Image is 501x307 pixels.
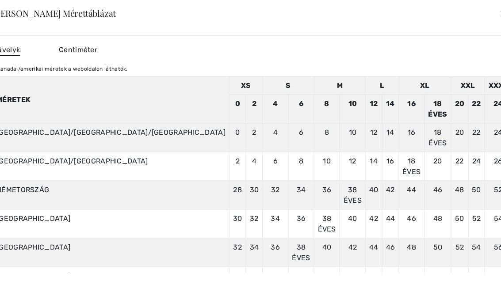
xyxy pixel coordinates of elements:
[433,214,443,222] font: 48
[250,185,259,193] font: 30
[386,128,394,136] font: 14
[420,81,430,89] font: XL
[337,81,343,89] font: M
[472,99,481,107] font: 22
[472,156,481,165] font: 24
[235,128,240,136] font: 0
[407,185,416,193] font: 44
[233,185,242,193] font: 28
[370,156,378,165] font: 14
[433,271,442,280] font: 52
[273,156,278,165] font: 6
[408,128,416,136] font: 16
[428,128,447,147] font: 18 éves
[252,99,256,107] font: 2
[455,243,464,251] font: 52
[235,99,240,107] font: 0
[297,214,306,222] font: 36
[286,81,291,89] font: S
[271,243,280,251] font: 36
[369,185,379,193] font: 40
[299,128,303,136] font: 6
[318,214,336,233] font: 38 éves
[273,128,278,136] font: 4
[250,271,259,280] font: 36
[250,243,259,251] font: 34
[233,271,242,280] font: 34
[233,214,242,222] font: 30
[386,185,395,193] font: 42
[266,271,284,290] font: 38 éves
[386,156,394,165] font: 16
[323,156,331,165] font: 10
[348,214,357,222] font: 40
[348,271,357,280] font: 44
[349,156,356,165] font: 12
[386,271,395,280] font: 48
[297,271,306,280] font: 40
[407,214,416,222] font: 46
[433,185,443,193] font: 46
[472,243,481,251] font: 54
[407,99,416,107] font: 16
[455,271,464,280] font: 54
[325,128,329,136] font: 8
[407,243,416,251] font: 48
[369,271,379,280] font: 46
[322,271,331,280] font: 42
[402,156,421,175] font: 18 éves
[455,99,465,107] font: 20
[386,214,395,222] font: 44
[322,185,332,193] font: 36
[271,214,280,222] font: 34
[349,128,357,136] font: 10
[299,156,303,165] font: 8
[271,185,280,193] font: 32
[455,156,464,165] font: 22
[455,214,464,222] font: 50
[472,271,481,280] font: 56
[241,81,251,89] font: XS
[322,243,332,251] font: 40
[252,156,256,165] font: 4
[233,243,242,251] font: 32
[59,45,97,53] font: Centiméter
[472,185,481,193] font: 50
[369,214,378,222] font: 42
[250,214,259,222] font: 32
[472,128,481,136] font: 22
[433,243,443,251] font: 50
[236,156,240,165] font: 2
[407,271,416,280] font: 50
[369,243,379,251] font: 44
[370,128,378,136] font: 12
[472,214,481,222] font: 52
[273,99,278,107] font: 4
[461,81,475,89] font: XXL
[297,185,306,193] font: 34
[292,243,310,262] font: 38 éves
[433,156,442,165] font: 20
[386,243,395,251] font: 46
[386,99,395,107] font: 14
[428,99,447,118] font: 18 éves
[299,99,303,107] font: 6
[348,243,357,251] font: 42
[380,81,384,89] font: L
[252,128,256,136] font: 2
[348,99,357,107] font: 10
[370,99,378,107] font: 12
[324,99,329,107] font: 8
[455,185,464,193] font: 48
[344,185,362,204] font: 38 éves
[455,128,464,136] font: 20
